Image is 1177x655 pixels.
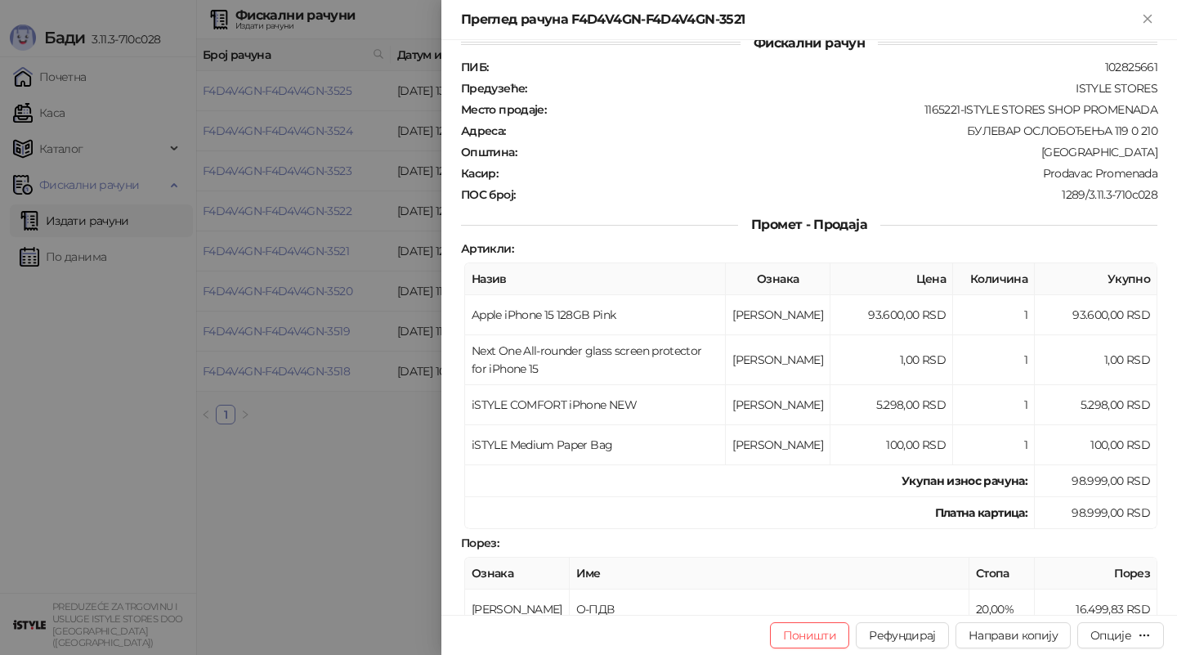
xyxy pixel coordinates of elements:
th: Количина [953,263,1035,295]
span: Фискални рачун [741,35,878,51]
td: О-ПДВ [570,590,969,630]
td: 100,00 RSD [830,425,953,465]
td: 1,00 RSD [1035,335,1157,385]
strong: Предузеће : [461,81,527,96]
td: iSTYLE Medium Paper Bag [465,425,726,465]
strong: Артикли : [461,241,513,256]
td: iSTYLE COMFORT iPhone NEW [465,385,726,425]
div: [GEOGRAPHIC_DATA] [518,145,1159,159]
button: Рефундирај [856,622,949,648]
button: Опције [1077,622,1164,648]
div: БУЛЕВАР ОСЛОБОЂЕЊА 119 0 210 [508,123,1159,138]
th: Цена [830,263,953,295]
strong: Место продаје : [461,102,546,117]
td: 98.999,00 RSD [1035,465,1157,497]
strong: Адреса : [461,123,506,138]
td: [PERSON_NAME] [465,590,570,630]
strong: Порез : [461,536,499,550]
strong: Касир : [461,166,498,181]
td: 1 [953,295,1035,335]
td: 93.600,00 RSD [1035,295,1157,335]
th: Ознака [726,263,830,295]
button: Поништи [770,622,850,648]
td: 5.298,00 RSD [1035,385,1157,425]
span: Промет - Продаја [738,217,880,232]
div: ISTYLE STORES [529,81,1159,96]
td: 1,00 RSD [830,335,953,385]
th: Назив [465,263,726,295]
td: 100,00 RSD [1035,425,1157,465]
strong: ПОС број : [461,187,515,202]
td: [PERSON_NAME] [726,295,830,335]
div: 102825661 [490,60,1159,74]
th: Ознака [465,558,570,590]
td: 93.600,00 RSD [830,295,953,335]
div: Преглед рачуна F4D4V4GN-F4D4V4GN-3521 [461,10,1138,29]
th: Укупно [1035,263,1157,295]
td: Next One All-rounder glass screen protector for iPhone 15 [465,335,726,385]
td: [PERSON_NAME] [726,385,830,425]
div: Prodavac Promenada [499,166,1159,181]
td: 5.298,00 RSD [830,385,953,425]
td: 1 [953,385,1035,425]
td: 98.999,00 RSD [1035,497,1157,529]
div: 1289/3.11.3-710c028 [517,187,1159,202]
strong: ПИБ : [461,60,488,74]
td: 1 [953,425,1035,465]
th: Порез [1035,558,1157,590]
td: Apple iPhone 15 128GB Pink [465,295,726,335]
div: 1165221-ISTYLE STORES SHOP PROMENADA [548,102,1159,117]
strong: Општина : [461,145,517,159]
button: Направи копију [955,622,1071,648]
strong: Платна картица : [935,505,1027,520]
th: Стопа [969,558,1035,590]
button: Close [1138,10,1157,29]
div: Опције [1090,628,1131,643]
strong: Укупан износ рачуна : [902,473,1027,488]
td: 1 [953,335,1035,385]
td: 16.499,83 RSD [1035,590,1157,630]
span: Направи копију [969,628,1058,643]
td: [PERSON_NAME] [726,425,830,465]
th: Име [570,558,969,590]
td: 20,00% [969,590,1035,630]
td: [PERSON_NAME] [726,335,830,385]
